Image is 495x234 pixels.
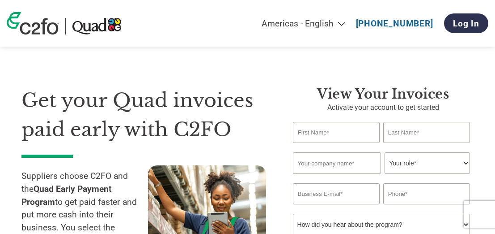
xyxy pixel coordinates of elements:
input: Last Name* [383,122,470,143]
a: [PHONE_NUMBER] [356,18,433,29]
div: Inavlid Email Address [293,205,380,210]
h3: View Your Invoices [293,86,474,102]
h1: Get your Quad invoices paid early with C2FO [21,86,266,144]
div: Invalid first name or first name is too long [293,144,380,149]
input: First Name* [293,122,380,143]
div: Inavlid Phone Number [383,205,470,210]
img: c2fo logo [7,12,59,35]
a: Log In [444,13,488,33]
div: Invalid company name or company name is too long [293,175,470,180]
input: Your company name* [293,152,381,174]
select: Title/Role [385,152,470,174]
input: Phone* [383,183,470,204]
img: Quad [72,18,121,35]
div: Invalid last name or last name is too long [383,144,470,149]
strong: Quad Early Payment Program [21,184,112,207]
input: Invalid Email format [293,183,380,204]
p: Activate your account to get started [293,102,474,113]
